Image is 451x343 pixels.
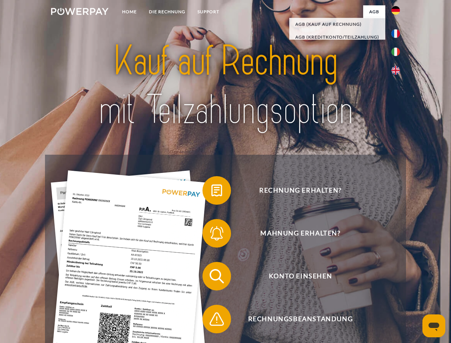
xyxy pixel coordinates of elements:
img: logo-powerpay-white.svg [51,8,109,15]
a: Home [116,5,143,18]
a: DIE RECHNUNG [143,5,191,18]
img: fr [391,29,400,38]
span: Rechnungsbeanstandung [213,305,388,333]
img: it [391,48,400,56]
img: title-powerpay_de.svg [68,34,383,137]
a: AGB (Kauf auf Rechnung) [289,18,385,31]
img: qb_bill.svg [208,182,226,199]
img: qb_search.svg [208,267,226,285]
span: Rechnung erhalten? [213,176,388,205]
button: Rechnung erhalten? [202,176,388,205]
button: Konto einsehen [202,262,388,290]
a: SUPPORT [191,5,225,18]
img: en [391,66,400,75]
iframe: Schaltfläche zum Öffnen des Messaging-Fensters [422,314,445,337]
a: agb [363,5,385,18]
a: AGB (Kreditkonto/Teilzahlung) [289,31,385,44]
span: Mahnung erhalten? [213,219,388,248]
button: Rechnungsbeanstandung [202,305,388,333]
img: de [391,6,400,15]
span: Konto einsehen [213,262,388,290]
img: qb_warning.svg [208,310,226,328]
img: qb_bell.svg [208,224,226,242]
button: Mahnung erhalten? [202,219,388,248]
